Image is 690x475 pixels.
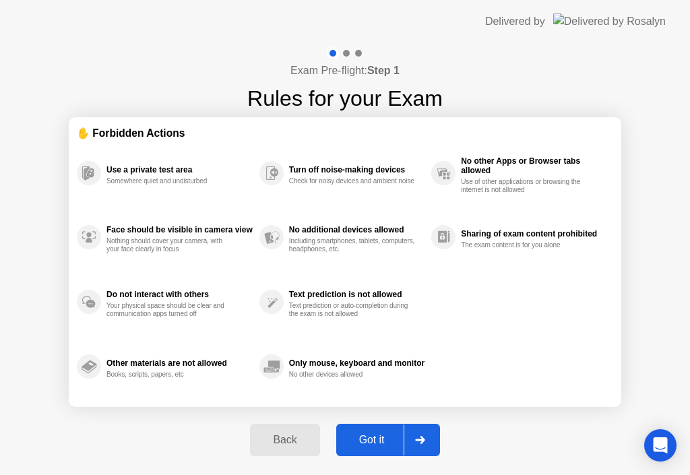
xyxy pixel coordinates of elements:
div: Books, scripts, papers, etc [106,371,234,379]
b: Step 1 [367,65,400,76]
div: Delivered by [485,13,545,30]
h4: Exam Pre-flight: [290,63,400,79]
div: No other devices allowed [289,371,416,379]
div: Open Intercom Messenger [644,429,677,462]
div: Your physical space should be clear and communication apps turned off [106,302,234,318]
div: Sharing of exam content prohibited [461,229,606,239]
div: ✋ Forbidden Actions [77,125,613,141]
div: Use a private test area [106,165,253,175]
div: Text prediction or auto-completion during the exam is not allowed [289,302,416,318]
button: Back [250,424,319,456]
div: Other materials are not allowed [106,358,253,368]
div: Use of other applications or browsing the internet is not allowed [461,178,588,194]
div: Only mouse, keyboard and monitor [289,358,425,368]
div: Face should be visible in camera view [106,225,253,234]
div: Nothing should cover your camera, with your face clearly in focus [106,237,234,253]
div: Do not interact with others [106,290,253,299]
img: Delivered by Rosalyn [553,13,666,29]
div: Including smartphones, tablets, computers, headphones, etc. [289,237,416,253]
h1: Rules for your Exam [247,82,443,115]
div: Text prediction is not allowed [289,290,425,299]
button: Got it [336,424,440,456]
div: The exam content is for you alone [461,241,588,249]
div: Somewhere quiet and undisturbed [106,177,234,185]
div: No other Apps or Browser tabs allowed [461,156,606,175]
div: Got it [340,434,404,446]
div: Back [254,434,315,446]
div: No additional devices allowed [289,225,425,234]
div: Check for noisy devices and ambient noise [289,177,416,185]
div: Turn off noise-making devices [289,165,425,175]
